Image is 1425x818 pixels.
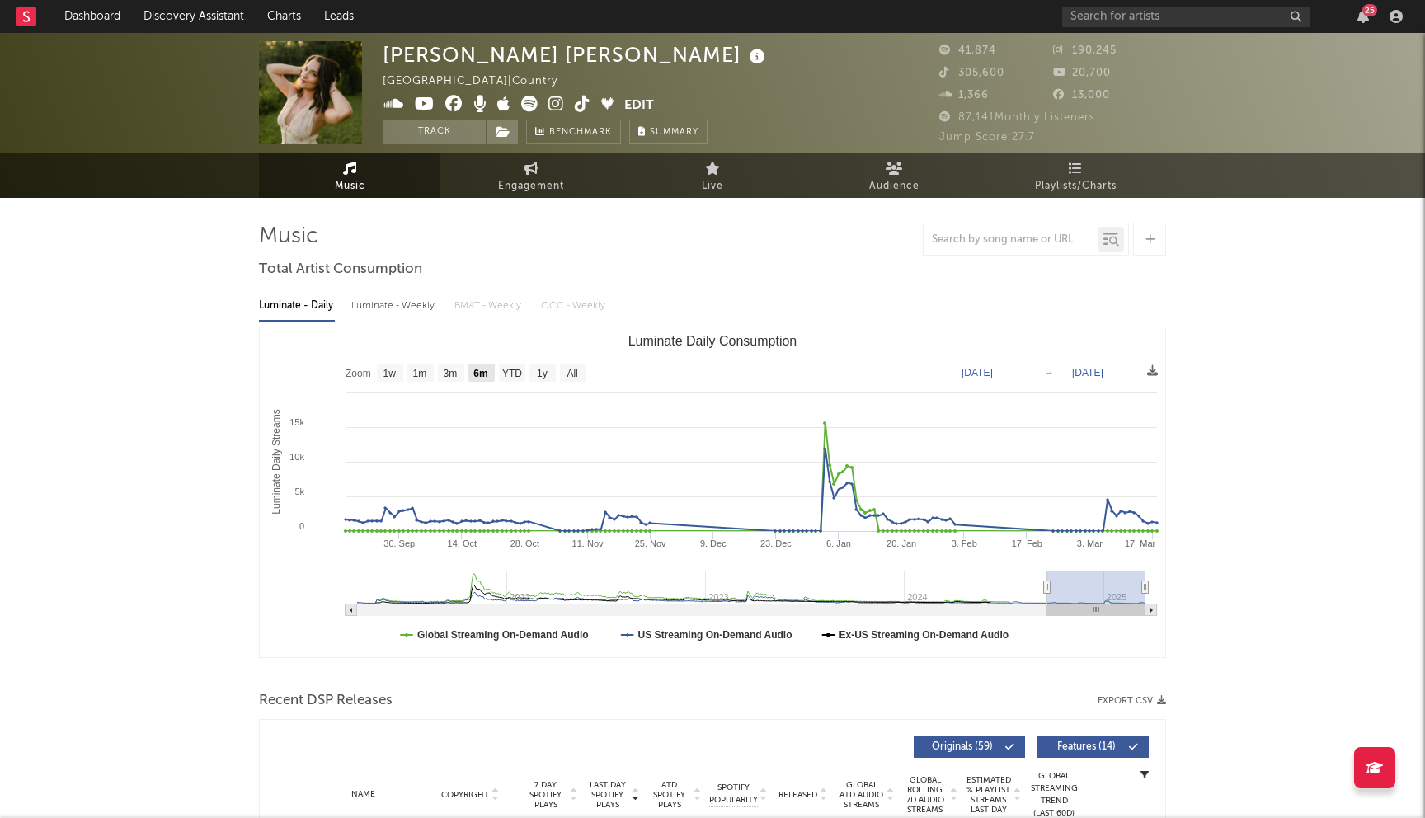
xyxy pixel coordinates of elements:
[502,368,522,379] text: YTD
[498,176,564,196] span: Engagement
[803,153,985,198] a: Audience
[1012,538,1042,548] text: 17. Feb
[1053,90,1110,101] span: 13,000
[939,132,1035,143] span: Jump Score: 27.7
[335,176,365,196] span: Music
[628,334,797,348] text: Luminate Daily Consumption
[914,736,1025,758] button: Originals(59)
[826,538,851,548] text: 6. Jan
[1357,10,1369,23] button: 25
[383,368,397,379] text: 1w
[650,128,698,137] span: Summary
[1098,696,1166,706] button: Export CSV
[299,521,304,531] text: 0
[524,780,567,810] span: 7 Day Spotify Plays
[962,367,993,378] text: [DATE]
[526,120,621,144] a: Benchmark
[572,538,604,548] text: 11. Nov
[383,120,486,144] button: Track
[939,90,989,101] span: 1,366
[778,790,817,800] span: Released
[309,788,417,801] div: Name
[924,742,1000,752] span: Originals ( 59 )
[1035,176,1117,196] span: Playlists/Charts
[417,629,589,641] text: Global Streaming On-Demand Audio
[1053,45,1117,56] span: 190,245
[1062,7,1310,27] input: Search for artists
[383,41,769,68] div: [PERSON_NAME] [PERSON_NAME]
[939,45,996,56] span: 41,874
[567,368,577,379] text: All
[448,538,477,548] text: 14. Oct
[259,260,422,280] span: Total Artist Consumption
[294,487,304,496] text: 5k
[869,176,919,196] span: Audience
[1053,68,1111,78] span: 20,700
[440,153,622,198] a: Engagement
[702,176,723,196] span: Live
[760,538,792,548] text: 23. Dec
[624,96,654,116] button: Edit
[887,538,916,548] text: 20. Jan
[270,409,282,514] text: Luminate Daily Streams
[441,790,489,800] span: Copyright
[1077,538,1103,548] text: 3. Mar
[537,368,548,379] text: 1y
[383,538,415,548] text: 30. Sep
[346,368,371,379] text: Zoom
[383,72,576,92] div: [GEOGRAPHIC_DATA] | Country
[444,368,458,379] text: 3m
[549,123,612,143] span: Benchmark
[635,538,666,548] text: 25. Nov
[1037,736,1149,758] button: Features(14)
[473,368,487,379] text: 6m
[709,782,758,806] span: Spotify Popularity
[260,327,1165,657] svg: Luminate Daily Consumption
[259,292,335,320] div: Luminate - Daily
[966,775,1011,815] span: Estimated % Playlist Streams Last Day
[1362,4,1377,16] div: 25
[289,417,304,427] text: 15k
[1048,742,1124,752] span: Features ( 14 )
[289,452,304,462] text: 10k
[622,153,803,198] a: Live
[638,629,792,641] text: US Streaming On-Demand Audio
[629,120,708,144] button: Summary
[952,538,977,548] text: 3. Feb
[586,780,629,810] span: Last Day Spotify Plays
[1125,538,1156,548] text: 17. Mar
[939,112,1095,123] span: 87,141 Monthly Listeners
[939,68,1004,78] span: 305,600
[259,153,440,198] a: Music
[839,780,884,810] span: Global ATD Audio Streams
[413,368,427,379] text: 1m
[351,292,438,320] div: Luminate - Weekly
[259,691,393,711] span: Recent DSP Releases
[985,153,1166,198] a: Playlists/Charts
[902,775,948,815] span: Global Rolling 7D Audio Streams
[510,538,539,548] text: 28. Oct
[839,629,1009,641] text: Ex-US Streaming On-Demand Audio
[1072,367,1103,378] text: [DATE]
[924,233,1098,247] input: Search by song name or URL
[647,780,691,810] span: ATD Spotify Plays
[1044,367,1054,378] text: →
[700,538,727,548] text: 9. Dec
